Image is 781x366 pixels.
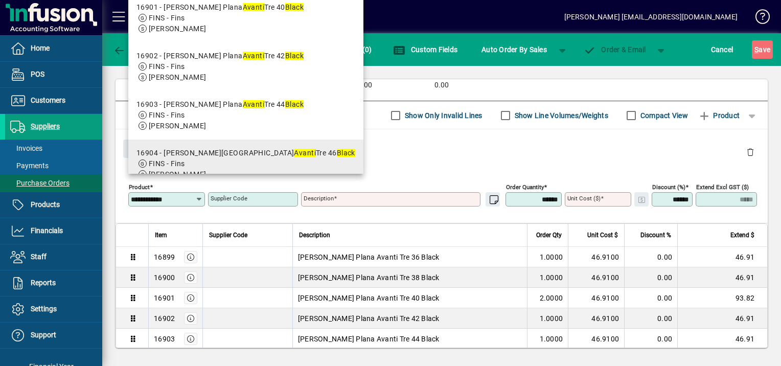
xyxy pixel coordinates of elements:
[527,329,568,349] td: 1.0000
[243,52,265,60] em: Avanti
[738,140,763,164] button: Delete
[481,41,547,58] span: Auto Order By Sales
[31,253,47,261] span: Staff
[209,230,247,241] span: Supplier Code
[10,144,42,152] span: Invoices
[5,140,102,157] a: Invoices
[754,41,770,58] span: ave
[304,195,334,202] mat-label: Description
[754,45,759,54] span: S
[567,195,601,202] mat-label: Unit Cost ($)
[243,3,265,11] em: Avanti
[128,91,363,140] mat-option: 16903 - Mares Plana Avanti Tre 44 Black
[536,230,562,241] span: Order Qty
[5,36,102,61] a: Home
[677,329,767,349] td: 46.91
[149,25,206,33] span: [PERSON_NAME]
[579,40,651,59] button: Order & Email
[285,100,304,108] em: Black
[738,147,763,156] app-page-header-button: Delete
[149,14,185,22] span: FINS - Fins
[127,141,154,157] span: Close
[136,148,355,158] div: 16904 - [PERSON_NAME][GEOGRAPHIC_DATA] Tre 46
[31,331,56,339] span: Support
[527,288,568,308] td: 2.0000
[128,42,363,91] mat-option: 16902 - Mares Plana Avanti Tre 42 Black
[102,40,158,59] app-page-header-button: Back
[5,192,102,218] a: Products
[121,144,160,153] app-page-header-button: Close
[10,179,70,187] span: Purchase Orders
[5,157,102,174] a: Payments
[149,159,185,168] span: FINS - Fins
[652,184,685,191] mat-label: Discount (%)
[136,99,304,110] div: 16903 - [PERSON_NAME] Plana Tre 44
[748,2,768,35] a: Knowledge Base
[506,184,544,191] mat-label: Order Quantity
[110,40,150,59] button: Back
[527,308,568,329] td: 1.0000
[298,334,440,344] span: [PERSON_NAME] Plana Avanti Tre 44 Black
[123,140,158,158] button: Close
[5,62,102,87] a: POS
[31,122,60,130] span: Suppliers
[568,247,624,267] td: 46.9100
[624,288,677,308] td: 0.00
[708,40,736,59] button: Cancel
[568,288,624,308] td: 46.9100
[31,70,44,78] span: POS
[587,230,618,241] span: Unit Cost $
[513,110,608,121] label: Show Line Volumes/Weights
[337,149,355,157] em: Black
[5,296,102,322] a: Settings
[211,195,247,202] mat-label: Supplier Code
[640,230,671,241] span: Discount %
[10,162,49,170] span: Payments
[358,81,372,89] span: 0.00
[31,96,65,104] span: Customers
[31,226,63,235] span: Financials
[564,9,738,25] div: [PERSON_NAME] [EMAIL_ADDRESS][DOMAIN_NAME]
[154,334,175,344] div: 16903
[527,267,568,288] td: 1.0000
[136,2,304,13] div: 16901 - [PERSON_NAME] Plana Tre 40
[5,174,102,192] a: Purchase Orders
[31,279,56,287] span: Reports
[129,184,150,191] mat-label: Product
[149,73,206,81] span: [PERSON_NAME]
[154,313,175,324] div: 16902
[638,110,688,121] label: Compact View
[5,88,102,113] a: Customers
[113,45,147,54] span: Back
[155,230,167,241] span: Item
[677,308,767,329] td: 46.91
[154,272,175,283] div: 16900
[5,323,102,348] a: Support
[584,45,646,54] span: Order & Email
[730,230,754,241] span: Extend $
[711,41,733,58] span: Cancel
[752,40,773,59] button: Save
[696,184,749,191] mat-label: Extend excl GST ($)
[568,329,624,349] td: 46.9100
[149,170,206,178] span: [PERSON_NAME]
[294,149,316,157] em: Avanti
[677,247,767,267] td: 46.91
[476,40,552,59] button: Auto Order By Sales
[298,252,440,262] span: [PERSON_NAME] Plana Avanti Tre 36 Black
[31,200,60,209] span: Products
[298,313,440,324] span: [PERSON_NAME] Plana Avanti Tre 42 Black
[31,305,57,313] span: Settings
[299,230,330,241] span: Description
[149,122,206,130] span: [PERSON_NAME]
[149,62,185,71] span: FINS - Fins
[5,218,102,244] a: Financials
[5,244,102,270] a: Staff
[149,111,185,119] span: FINS - Fins
[154,252,175,262] div: 16899
[390,40,460,59] button: Custom Fields
[403,110,483,121] label: Show Only Invalid Lines
[624,329,677,349] td: 0.00
[5,270,102,296] a: Reports
[393,45,457,54] span: Custom Fields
